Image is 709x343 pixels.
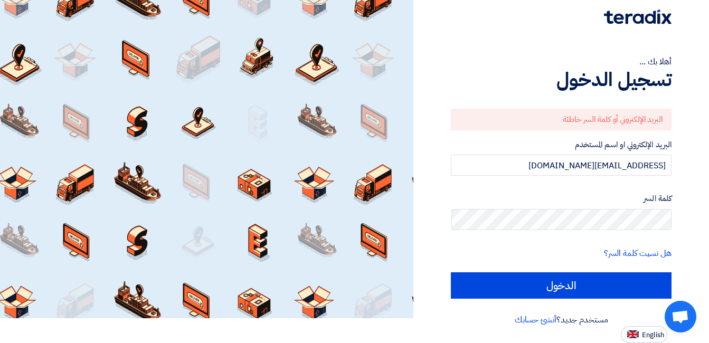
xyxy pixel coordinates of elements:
[451,313,672,326] div: مستخدم جديد؟
[451,139,672,151] label: البريد الإلكتروني او اسم المستخدم
[451,155,672,176] input: أدخل بريد العمل الإلكتروني او اسم المستخدم الخاص بك ...
[451,272,672,299] input: الدخول
[515,313,556,326] a: أنشئ حسابك
[627,330,639,338] img: en-US.png
[451,55,672,68] div: أهلا بك ...
[451,109,672,130] div: البريد الإلكتروني أو كلمة السر خاطئة
[642,331,664,339] span: English
[621,326,667,343] button: English
[451,68,672,91] h1: تسجيل الدخول
[451,193,672,205] label: كلمة السر
[665,301,696,332] div: Open chat
[604,9,672,24] img: Teradix logo
[604,247,672,260] a: هل نسيت كلمة السر؟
